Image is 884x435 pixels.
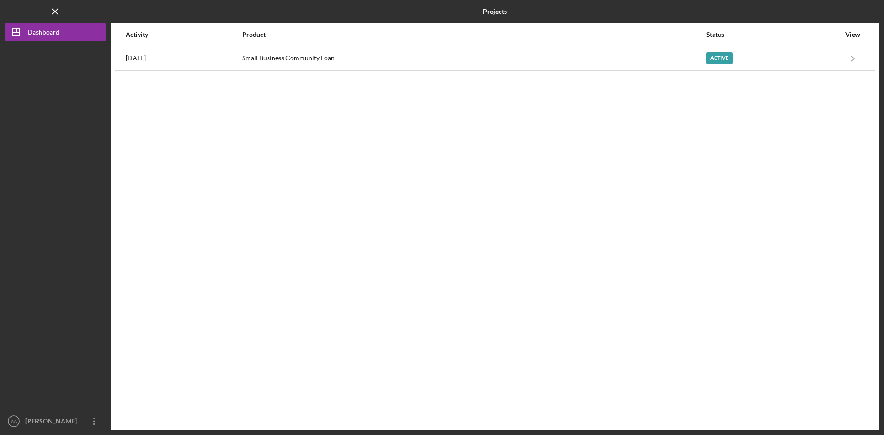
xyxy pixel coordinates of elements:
[841,31,864,38] div: View
[483,8,507,15] b: Projects
[242,31,705,38] div: Product
[11,419,17,424] text: SA
[126,31,241,38] div: Activity
[5,412,106,430] button: SA[PERSON_NAME]
[28,23,59,44] div: Dashboard
[706,31,840,38] div: Status
[706,52,733,64] div: Active
[126,54,146,62] time: 2025-09-26 21:38
[5,23,106,41] button: Dashboard
[23,412,83,433] div: [PERSON_NAME]
[242,47,705,70] div: Small Business Community Loan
